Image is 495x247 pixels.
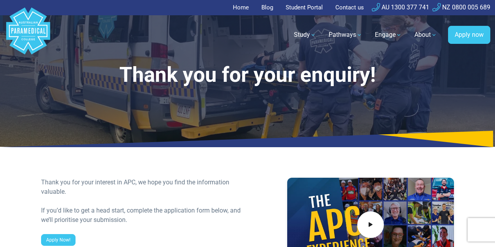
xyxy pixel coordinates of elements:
a: Engage [370,24,407,46]
a: NZ 0800 005 689 [432,4,490,11]
a: Apply now [448,26,490,44]
a: About [410,24,442,46]
a: Australian Paramedical College [5,15,52,55]
a: Pathways [324,24,367,46]
div: If you’d like to get a head start, complete the application form below, and we’ll prioritise your... [41,206,243,225]
a: AU 1300 377 741 [372,4,429,11]
h1: Thank you for your enquiry! [41,63,454,87]
div: Thank you for your interest in APC, we hope you find the information valuable. [41,178,243,197]
a: Apply Now! [41,234,76,246]
a: Study [289,24,321,46]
